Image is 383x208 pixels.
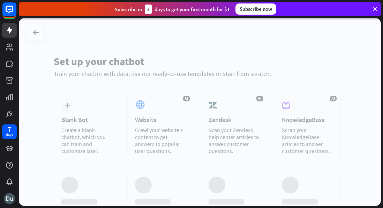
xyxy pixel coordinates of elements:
[6,132,13,137] div: days
[115,5,230,14] div: Subscribe in days to get your first month for $1
[145,5,152,14] div: 3
[8,126,11,132] div: 7
[235,3,276,15] div: Subscribe now
[2,124,17,139] a: 7 days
